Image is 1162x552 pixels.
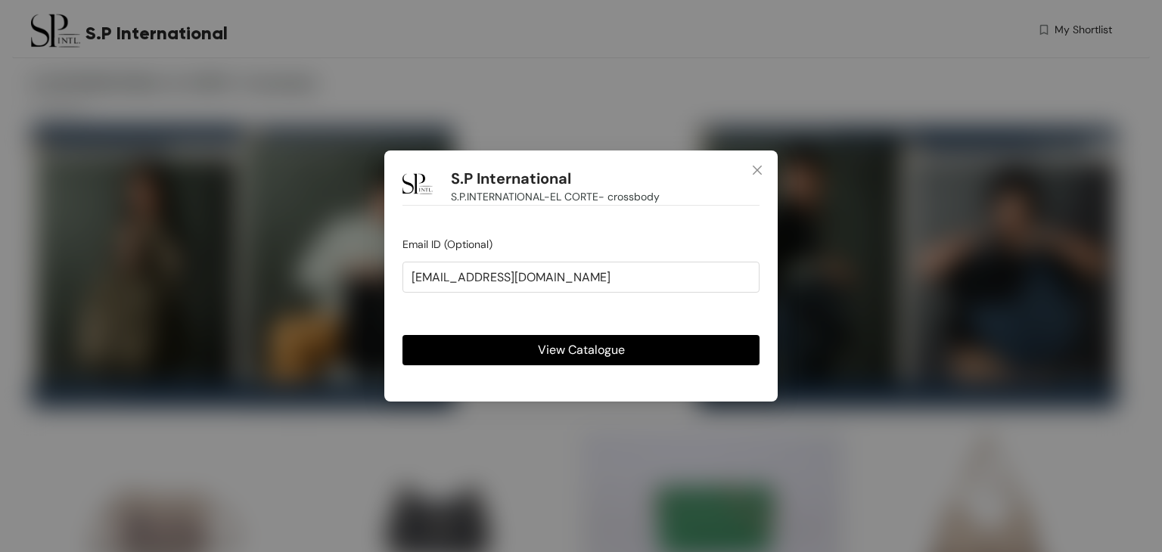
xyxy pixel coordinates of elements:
[538,340,625,359] span: View Catalogue
[737,150,778,191] button: Close
[402,237,492,251] span: Email ID (Optional)
[751,164,763,176] span: close
[451,188,660,205] span: S.P.INTERNATIONAL-EL CORTE- crossbody
[402,335,760,365] button: View Catalogue
[402,169,433,199] img: Buyer Portal
[402,262,760,292] input: jhon@doe.com
[451,169,571,188] h1: S.P International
